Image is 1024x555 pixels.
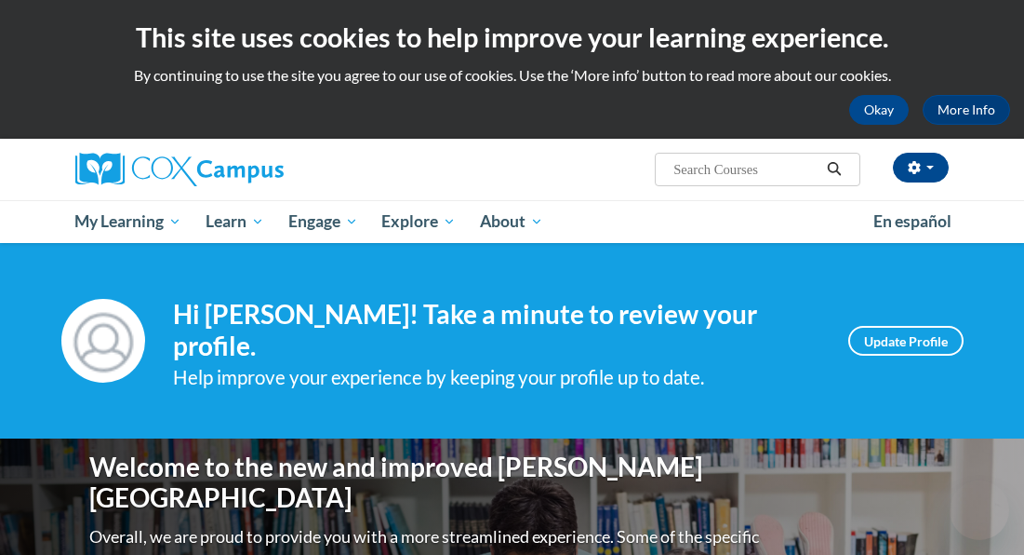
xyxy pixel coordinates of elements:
button: Okay [849,95,909,125]
span: Learn [206,210,264,233]
a: More Info [923,95,1010,125]
img: Cox Campus [75,153,284,186]
a: Engage [276,200,370,243]
img: Profile Image [61,299,145,383]
iframe: Button to launch messaging window [950,481,1009,540]
span: Engage [288,210,358,233]
div: Main menu [61,200,964,243]
a: Learn [193,200,276,243]
p: By continuing to use the site you agree to our use of cookies. Use the ‘More info’ button to read... [14,65,1010,86]
span: My Learning [74,210,181,233]
a: My Learning [63,200,194,243]
h1: Welcome to the new and improved [PERSON_NAME][GEOGRAPHIC_DATA] [89,452,764,514]
input: Search Courses [672,158,820,181]
h2: This site uses cookies to help improve your learning experience. [14,19,1010,56]
a: En español [861,202,964,241]
a: About [468,200,555,243]
a: Explore [369,200,468,243]
span: Explore [381,210,456,233]
span: En español [873,211,951,231]
h4: Hi [PERSON_NAME]! Take a minute to review your profile. [173,299,820,361]
button: Account Settings [893,153,949,183]
button: Search [820,158,848,181]
div: Help improve your experience by keeping your profile up to date. [173,362,820,393]
a: Update Profile [848,326,964,356]
span: About [480,210,543,233]
a: Cox Campus [75,153,348,186]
